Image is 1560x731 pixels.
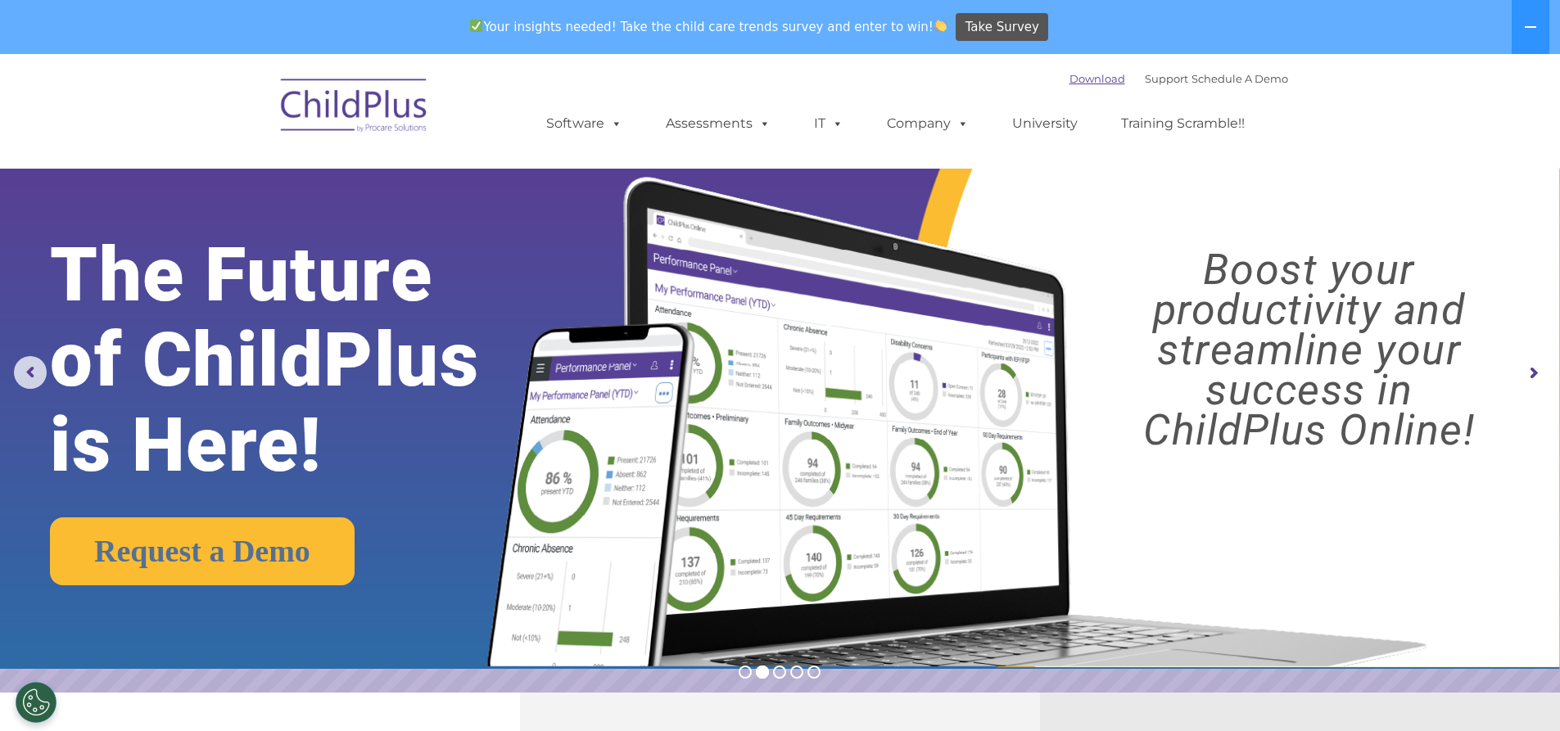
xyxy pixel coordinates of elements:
a: Assessments [649,107,787,140]
a: IT [798,107,860,140]
a: Training Scramble!! [1105,107,1261,140]
a: Company [870,107,985,140]
a: University [996,107,1094,140]
img: 👏 [934,20,947,32]
rs-layer: The Future of ChildPlus is Here! [50,232,548,488]
rs-layer: Boost your productivity and streamline your success in ChildPlus Online! [1078,250,1540,450]
span: Take Survey [965,13,1039,42]
button: Cookies Settings [16,682,57,723]
img: ✅ [470,20,482,32]
font: | [1069,72,1288,85]
a: Download [1069,72,1125,85]
a: Support [1145,72,1188,85]
span: Last name [228,108,278,120]
span: Your insights needed! Take the child care trends survey and enter to win! [463,11,954,43]
a: Schedule A Demo [1191,72,1288,85]
span: Phone number [228,175,297,187]
a: Request a Demo [50,517,355,585]
img: ChildPlus by Procare Solutions [273,67,436,149]
a: Software [530,107,639,140]
a: Take Survey [956,13,1048,42]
